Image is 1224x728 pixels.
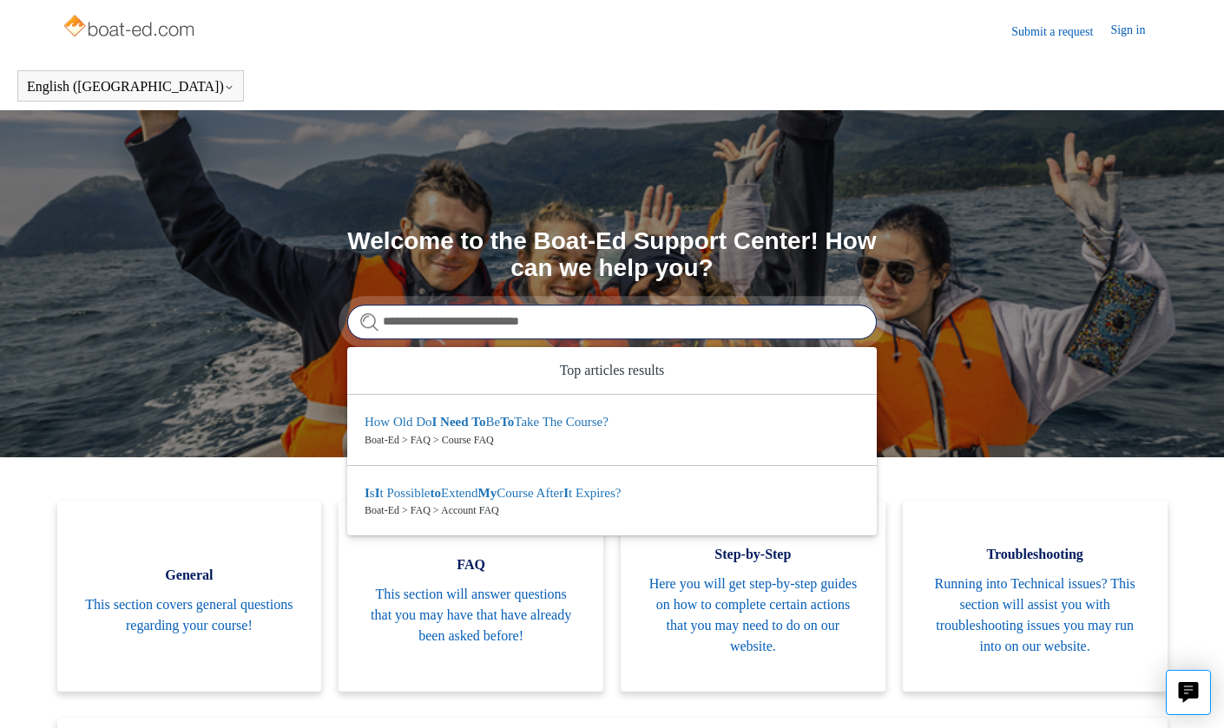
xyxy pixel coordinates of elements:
a: Troubleshooting Running into Technical issues? This section will assist you with troubleshooting ... [903,501,1168,692]
span: Troubleshooting [929,544,1142,565]
span: This section covers general questions regarding your course! [83,594,296,636]
a: FAQ This section will answer questions that you may have that have already been asked before! [339,501,603,692]
a: General This section covers general questions regarding your course! [57,501,322,692]
span: General [83,565,296,586]
zd-autocomplete-header: Top articles results [347,347,877,395]
span: This section will answer questions that you may have that have already been asked before! [365,584,577,646]
zd-autocomplete-breadcrumbs-multibrand: Boat-Ed > FAQ > Account FAQ [365,502,859,518]
button: English ([GEOGRAPHIC_DATA]) [27,79,234,95]
em: Need [440,415,469,429]
span: Running into Technical issues? This section will assist you with troubleshooting issues you may r... [929,574,1142,657]
span: FAQ [365,554,577,575]
em: To [471,415,485,429]
em: I [432,415,438,429]
em: My [477,486,497,500]
span: Step-by-Step [647,544,859,565]
em: I [365,486,370,500]
button: Live chat [1166,670,1211,715]
zd-autocomplete-title-multibrand: Suggested result 2 Is It Possible to Extend My Course After It Expires? [365,486,621,503]
img: Boat-Ed Help Center home page [62,10,200,45]
span: Here you will get step-by-step guides on how to complete certain actions that you may need to do ... [647,574,859,657]
input: Search [347,305,877,339]
em: I [375,486,380,500]
a: Step-by-Step Here you will get step-by-step guides on how to complete certain actions that you ma... [621,501,885,692]
em: to [430,486,441,500]
em: To [500,415,514,429]
h1: Welcome to the Boat-Ed Support Center! How can we help you? [347,228,877,282]
zd-autocomplete-breadcrumbs-multibrand: Boat-Ed > FAQ > Course FAQ [365,432,859,448]
zd-autocomplete-title-multibrand: Suggested result 1 How Old Do I Need To Be To Take The Course? [365,415,609,432]
em: I [563,486,569,500]
a: Sign in [1110,21,1162,42]
a: Submit a request [1011,23,1110,41]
